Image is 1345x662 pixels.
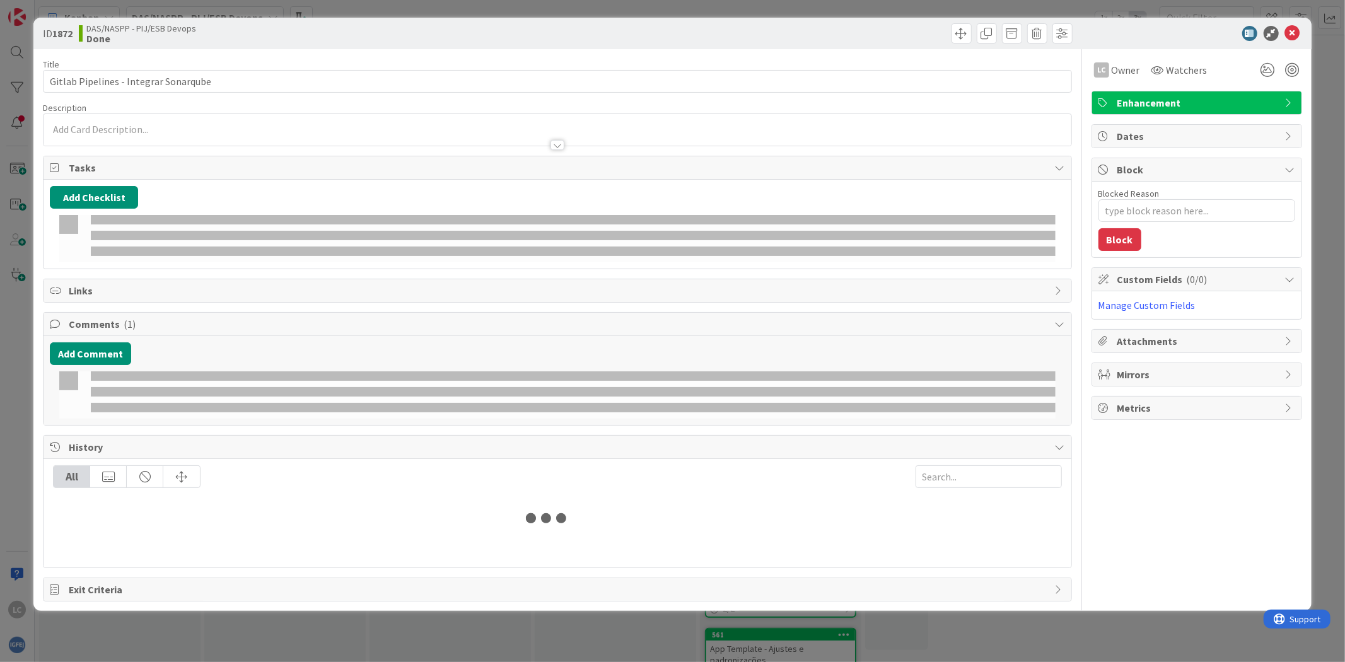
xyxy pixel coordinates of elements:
span: ID [43,26,73,41]
button: Block [1098,228,1141,251]
label: Title [43,59,59,70]
span: Metrics [1117,400,1279,415]
span: ( 1 ) [124,318,136,330]
span: Tasks [69,160,1048,175]
div: All [54,466,90,487]
span: Description [43,102,86,113]
span: Watchers [1167,62,1208,78]
input: Search... [916,465,1062,488]
span: History [69,439,1048,455]
span: Comments [69,316,1048,332]
span: Enhancement [1117,95,1279,110]
span: Custom Fields [1117,272,1279,287]
button: Add Checklist [50,186,138,209]
button: Add Comment [50,342,131,365]
a: Manage Custom Fields [1098,299,1196,311]
b: Done [86,33,196,44]
span: Exit Criteria [69,582,1048,597]
input: type card name here... [43,70,1071,93]
span: Links [69,283,1048,298]
div: LC [1094,62,1109,78]
span: Owner [1112,62,1140,78]
span: Attachments [1117,334,1279,349]
span: ( 0/0 ) [1187,273,1208,286]
span: Dates [1117,129,1279,144]
span: Support [26,2,57,17]
label: Blocked Reason [1098,188,1160,199]
span: Block [1117,162,1279,177]
b: 1872 [52,27,73,40]
span: Mirrors [1117,367,1279,382]
span: DAS/NASPP - PIJ/ESB Devops [86,23,196,33]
